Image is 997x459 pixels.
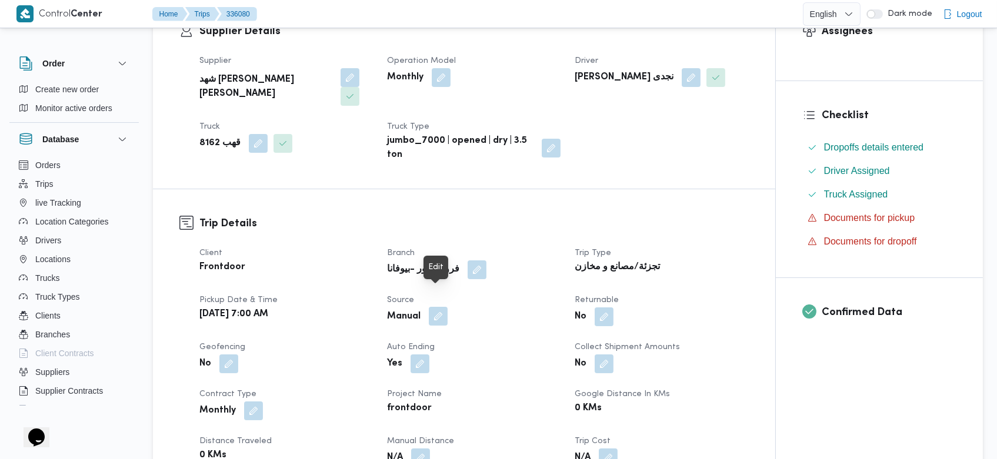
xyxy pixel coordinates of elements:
span: Operation Model [387,57,456,65]
span: live Tracking [35,196,81,210]
span: Truck Type [387,123,429,130]
button: Documents for dropoff [803,232,957,251]
span: Branch [387,249,415,257]
span: Trips [35,177,54,191]
span: Monitor active orders [35,101,112,115]
button: Logout [938,2,987,26]
b: فرونت دور -بيوفانا [387,263,459,277]
button: Locations [14,250,134,269]
button: Supplier Contracts [14,381,134,400]
span: Orders [35,158,61,172]
span: Geofencing [199,343,245,351]
button: Monitor active orders [14,99,134,118]
span: Auto Ending [387,343,435,351]
span: Driver Assigned [824,166,890,176]
button: Drivers [14,231,134,250]
button: Dropoffs details entered [803,138,957,157]
span: Google distance in KMs [575,390,670,398]
h3: Trip Details [199,216,749,232]
b: frontdoor [387,401,432,416]
span: Create new order [35,82,99,96]
button: Database [19,132,129,146]
span: Collect Shipment Amounts [575,343,680,351]
button: Home [152,7,188,21]
div: Database [9,156,139,410]
button: Client Contracts [14,344,134,363]
span: Dropoffs details entered [824,142,924,152]
button: Suppliers [14,363,134,381]
button: Order [19,56,129,71]
b: No [199,357,211,371]
span: Supplier [199,57,231,65]
b: No [575,357,586,371]
button: Create new order [14,80,134,99]
b: No [575,310,586,324]
h3: Database [42,132,79,146]
b: Monthly [199,404,236,418]
b: Monthly [387,71,424,85]
span: Truck Types [35,290,79,304]
b: Manual [387,310,421,324]
span: Clients [35,309,61,323]
iframe: chat widget [12,412,49,447]
b: [DATE] 7:00 AM [199,307,268,321]
button: Location Categories [14,212,134,231]
div: Order [9,80,139,122]
button: Branches [14,325,134,344]
button: Truck Types [14,287,134,306]
span: Documents for pickup [824,211,915,225]
span: Driver [575,57,598,65]
span: Distance Traveled [199,437,272,445]
span: Logout [957,7,982,21]
button: 336080 [217,7,257,21]
b: Yes [387,357,402,371]
h3: Supplier Details [199,24,749,39]
button: Trucks [14,269,134,287]
span: Dark mode [883,9,932,19]
button: Devices [14,400,134,419]
span: Drivers [35,233,61,247]
button: Trips [14,175,134,193]
span: Client Contracts [35,346,94,360]
span: Devices [35,403,65,417]
span: Documents for pickup [824,213,915,223]
h3: Checklist [822,108,957,123]
span: Locations [35,252,71,266]
span: Trip Type [575,249,611,257]
button: Trips [185,7,219,21]
span: Source [387,296,414,304]
b: 0 KMs [575,401,602,416]
span: Returnable [575,296,619,304]
h3: Order [42,56,65,71]
span: Trucks [35,271,59,285]
div: Edit [428,260,444,274]
span: Contract Type [199,390,256,398]
button: Clients [14,306,134,325]
b: [PERSON_NAME] نجدى [575,71,673,85]
span: Pickup date & time [199,296,278,304]
button: live Tracking [14,193,134,212]
b: تجزئة/مصانع و مخازن [575,260,660,274]
button: Driver Assigned [803,162,957,180]
span: Location Categories [35,215,109,229]
button: Orders [14,156,134,175]
span: Truck Assigned [824,189,888,199]
h3: Confirmed Data [822,304,957,320]
b: شهد [PERSON_NAME] [PERSON_NAME] [199,73,332,101]
span: Truck Assigned [824,187,888,202]
span: Dropoffs details entered [824,140,924,155]
b: jumbo_7000 | opened | dry | 3.5 ton [387,134,533,162]
span: Suppliers [35,365,69,379]
span: Documents for dropoff [824,236,917,246]
button: Truck Assigned [803,185,957,204]
h3: Assignees [822,24,957,39]
span: Project Name [387,390,442,398]
span: Documents for dropoff [824,234,917,249]
span: Supplier Contracts [35,384,103,398]
b: قهب 8162 [199,136,241,150]
span: Client [199,249,222,257]
b: Center [71,10,103,19]
span: Truck [199,123,220,130]
span: Trip Cost [575,437,611,445]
